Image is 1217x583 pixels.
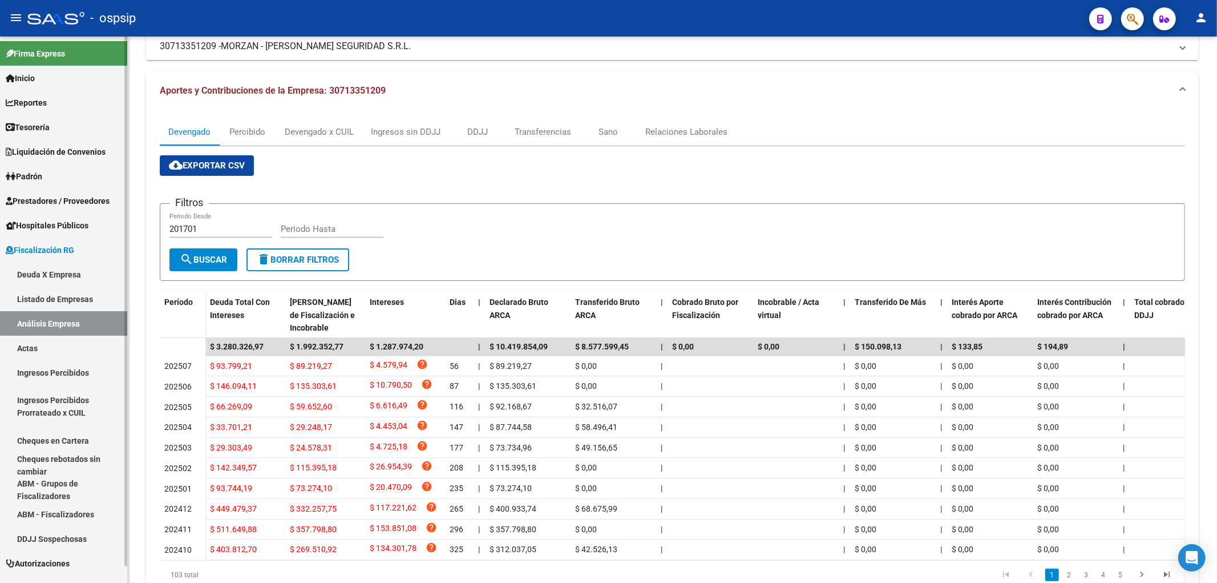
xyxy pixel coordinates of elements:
[656,290,668,340] datatable-header-cell: |
[370,522,417,537] span: $ 153.851,08
[6,47,65,60] span: Firma Express
[952,342,983,351] span: $ 133,85
[6,121,50,134] span: Tesorería
[1123,402,1125,411] span: |
[490,545,536,554] span: $ 312.037,05
[940,361,942,371] span: |
[843,443,845,452] span: |
[661,545,662,554] span: |
[370,342,423,351] span: $ 1.287.974,20
[426,522,437,533] i: help
[758,342,779,351] span: $ 0,00
[370,501,417,517] span: $ 117.221,62
[450,463,463,472] span: 208
[855,545,876,554] span: $ 0,00
[164,382,192,391] span: 202506
[478,484,480,493] span: |
[290,297,355,333] span: [PERSON_NAME] de Fiscalización e Incobrable
[450,525,463,534] span: 296
[1037,443,1059,452] span: $ 0,00
[164,545,192,554] span: 202410
[478,525,480,534] span: |
[1037,504,1059,513] span: $ 0,00
[1037,463,1059,472] span: $ 0,00
[855,402,876,411] span: $ 0,00
[160,40,1171,53] mat-panel-title: 30713351209 -
[450,402,463,411] span: 116
[661,504,662,513] span: |
[290,402,332,411] span: $ 59.652,60
[940,402,942,411] span: |
[661,381,662,391] span: |
[160,155,254,176] button: Exportar CSV
[940,342,943,351] span: |
[450,381,459,391] span: 87
[753,290,839,340] datatable-header-cell: Incobrable / Acta virtual
[478,545,480,554] span: |
[146,73,1199,109] mat-expansion-panel-header: Aportes y Contribuciones de la Empresa: 30713351209
[450,504,463,513] span: 265
[180,252,193,266] mat-icon: search
[1134,297,1198,320] span: Total cobrado Sin DDJJ
[485,290,571,340] datatable-header-cell: Declarado Bruto ARCA
[478,381,480,391] span: |
[146,33,1199,60] mat-expansion-panel-header: 30713351209 -MORZAN - [PERSON_NAME] SEGURIDAD S.R.L.
[417,359,428,370] i: help
[575,443,617,452] span: $ 49.156,65
[164,464,192,473] span: 202502
[1097,569,1110,581] a: 4
[6,557,70,570] span: Autorizaciones
[952,361,973,371] span: $ 0,00
[210,423,252,432] span: $ 33.701,21
[1020,569,1042,581] a: go to previous page
[575,342,629,351] span: $ 8.577.599,45
[843,423,845,432] span: |
[952,402,973,411] span: $ 0,00
[1156,569,1178,581] a: go to last page
[450,361,459,371] span: 56
[450,443,463,452] span: 177
[940,423,942,432] span: |
[1123,297,1125,307] span: |
[370,359,407,374] span: $ 4.579,94
[365,290,445,340] datatable-header-cell: Intereses
[668,290,753,340] datatable-header-cell: Cobrado Bruto por Fiscalización
[1114,569,1127,581] a: 5
[6,146,106,158] span: Liquidación de Convenios
[1045,569,1059,581] a: 1
[160,290,205,338] datatable-header-cell: Período
[855,361,876,371] span: $ 0,00
[1037,402,1059,411] span: $ 0,00
[490,525,536,534] span: $ 357.798,80
[210,381,257,391] span: $ 146.094,11
[478,443,480,452] span: |
[490,423,532,432] span: $ 87.744,58
[672,342,694,351] span: $ 0,00
[1062,569,1076,581] a: 2
[952,423,973,432] span: $ 0,00
[952,504,973,513] span: $ 0,00
[1178,544,1206,572] div: Open Intercom Messenger
[952,297,1017,320] span: Interés Aporte cobrado por ARCA
[6,219,88,232] span: Hospitales Públicos
[370,297,404,307] span: Intereses
[575,484,597,493] span: $ 0,00
[426,542,437,553] i: help
[285,290,365,340] datatable-header-cell: Deuda Bruta Neto de Fiscalización e Incobrable
[575,545,617,554] span: $ 42.526,13
[210,361,252,371] span: $ 93.799,21
[1123,484,1125,493] span: |
[661,525,662,534] span: |
[450,545,463,554] span: 325
[839,290,850,340] datatable-header-cell: |
[490,361,532,371] span: $ 89.219,27
[490,463,536,472] span: $ 115.395,18
[952,525,973,534] span: $ 0,00
[758,297,819,320] span: Incobrable / Acta virtual
[290,423,332,432] span: $ 29.248,17
[490,504,536,513] span: $ 400.933,74
[490,402,532,411] span: $ 92.168,67
[1037,484,1059,493] span: $ 0,00
[417,440,428,452] i: help
[952,545,973,554] span: $ 0,00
